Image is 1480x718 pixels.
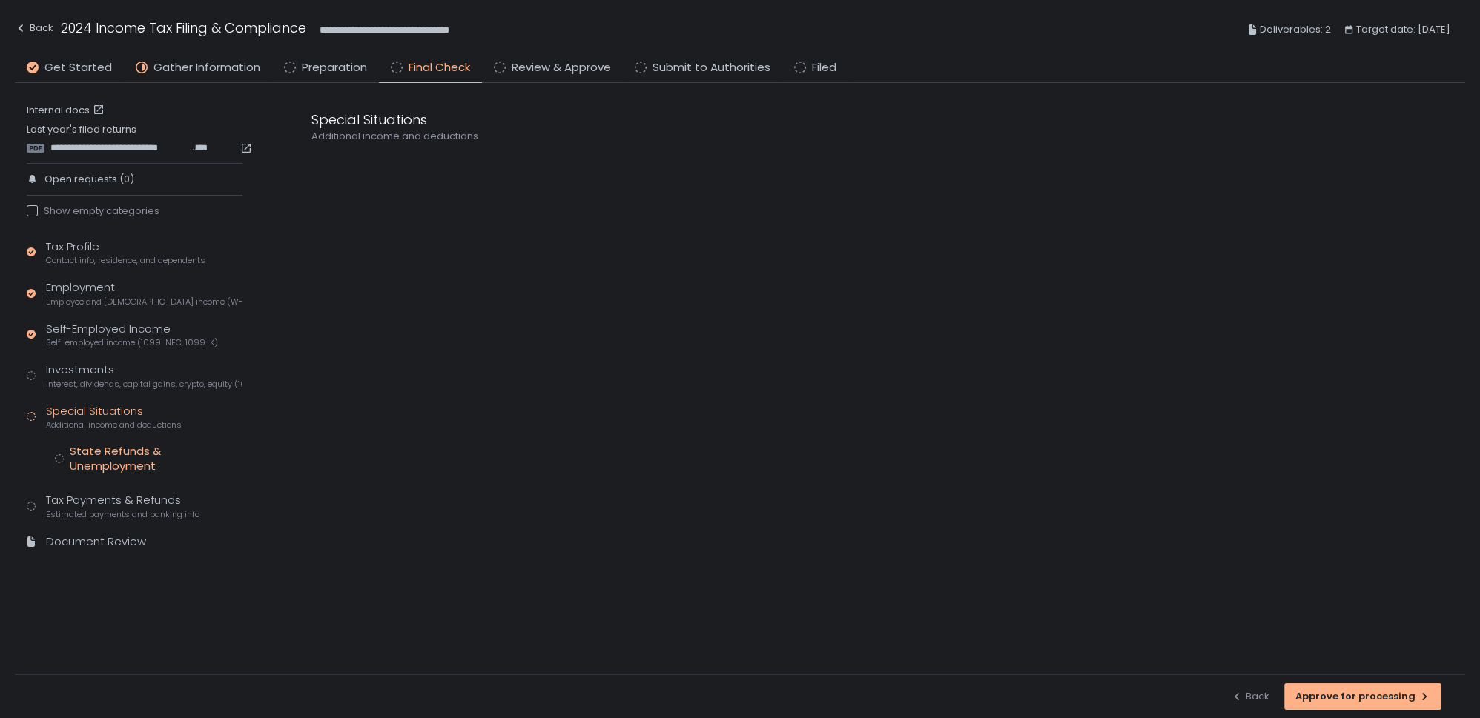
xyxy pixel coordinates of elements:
[46,379,242,390] span: Interest, dividends, capital gains, crypto, equity (1099s, K-1s)
[812,59,836,76] span: Filed
[46,362,242,390] div: Investments
[653,59,770,76] span: Submit to Authorities
[1260,21,1331,39] span: Deliverables: 2
[27,123,242,154] div: Last year's filed returns
[46,337,218,348] span: Self-employed income (1099-NEC, 1099-K)
[46,296,242,308] span: Employee and [DEMOGRAPHIC_DATA] income (W-2s)
[44,173,134,186] span: Open requests (0)
[409,59,470,76] span: Final Check
[1231,690,1269,703] div: Back
[311,110,1023,130] div: Special Situations
[44,59,112,76] span: Get Started
[1231,683,1269,710] button: Back
[61,18,306,38] h1: 2024 Income Tax Filing & Compliance
[46,509,199,520] span: Estimated payments and banking info
[15,18,53,42] button: Back
[311,130,1023,143] div: Additional income and deductions
[46,419,182,431] span: Additional income and deductions
[512,59,611,76] span: Review & Approve
[15,19,53,37] div: Back
[27,104,108,117] a: Internal docs
[46,279,242,308] div: Employment
[46,492,199,520] div: Tax Payments & Refunds
[302,59,367,76] span: Preparation
[46,321,218,349] div: Self-Employed Income
[46,255,205,266] span: Contact info, residence, and dependents
[46,533,146,551] div: Document Review
[153,59,260,76] span: Gather Information
[1284,683,1441,710] button: Approve for processing
[46,403,182,431] div: Special Situations
[46,239,205,267] div: Tax Profile
[1295,690,1430,703] div: Approve for processing
[70,444,242,473] div: State Refunds & Unemployment
[1356,21,1450,39] span: Target date: [DATE]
